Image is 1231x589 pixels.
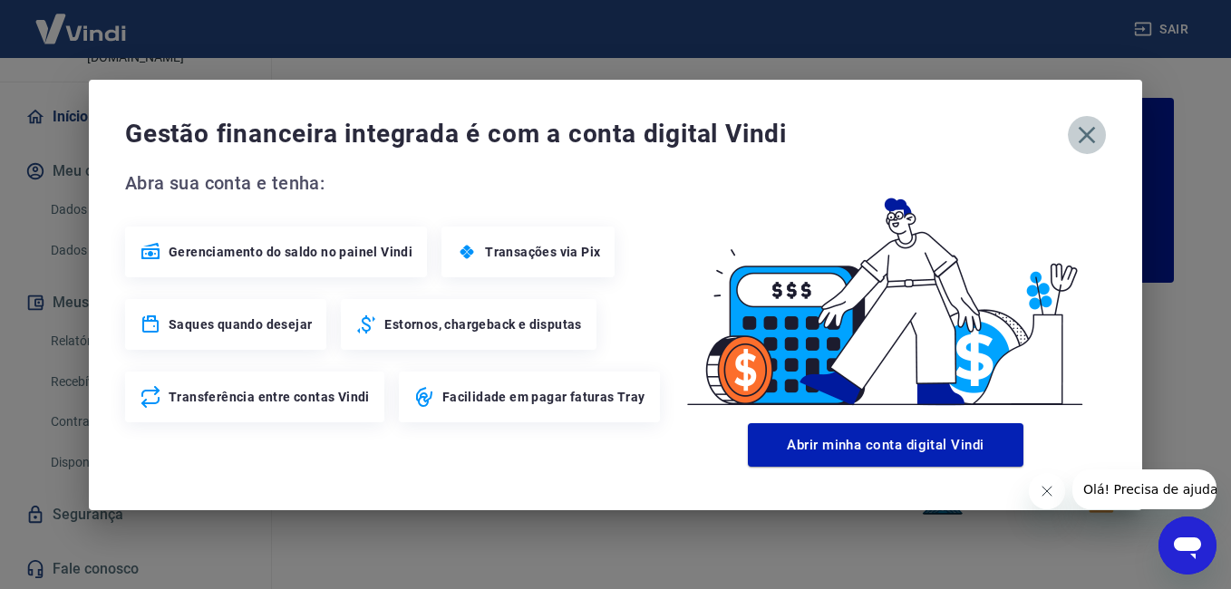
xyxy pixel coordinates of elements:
span: Gerenciamento do saldo no painel Vindi [169,243,412,261]
span: Saques quando desejar [169,315,312,333]
span: Facilidade em pagar faturas Tray [442,388,645,406]
img: Good Billing [665,169,1106,416]
button: Abrir minha conta digital Vindi [748,423,1023,467]
iframe: Fechar mensagem [1029,473,1065,509]
iframe: Mensagem da empresa [1072,469,1216,509]
span: Transferência entre contas Vindi [169,388,370,406]
span: Estornos, chargeback e disputas [384,315,581,333]
iframe: Botão para abrir a janela de mensagens [1158,517,1216,575]
span: Abra sua conta e tenha: [125,169,665,198]
span: Olá! Precisa de ajuda? [11,13,152,27]
span: Transações via Pix [485,243,600,261]
span: Gestão financeira integrada é com a conta digital Vindi [125,116,1068,152]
